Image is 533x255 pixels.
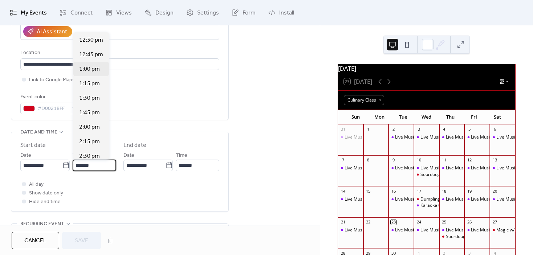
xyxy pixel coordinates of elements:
[367,110,391,124] div: Mon
[442,219,447,225] div: 25
[490,134,515,140] div: Live Music - The Belmore's
[338,196,363,202] div: Live Music - Blue Harmonix
[391,127,396,132] div: 2
[366,188,371,194] div: 15
[338,134,363,140] div: Live Music - Emily Smith
[73,151,84,160] span: Time
[388,196,414,202] div: Live Music - Jon Millsap Music
[345,196,399,202] div: Live Music - Blue Harmonix
[345,165,403,171] div: Live Music - [PERSON_NAME]
[492,157,497,163] div: 13
[155,9,174,17] span: Design
[79,137,100,146] span: 2:15 pm
[4,3,52,22] a: My Events
[467,219,472,225] div: 26
[395,134,467,140] div: Live Music - [PERSON_NAME] Music
[391,188,396,194] div: 16
[490,165,515,171] div: Live Music - Gwamba
[471,165,530,171] div: Live Music - [PERSON_NAME]
[29,189,63,198] span: Show date only
[139,3,179,22] a: Design
[464,227,490,233] div: Live Music - Emily Smith
[20,141,46,150] div: Start date
[439,227,465,233] div: Live Music - Rowdy Yates
[420,172,470,178] div: Sourdough Starter Class
[395,196,467,202] div: Live Music - [PERSON_NAME] Music
[197,9,219,17] span: Settings
[414,202,439,209] div: Karaoke with Erik from Sound House Productions
[279,9,294,17] span: Install
[340,127,346,132] div: 31
[263,3,300,22] a: Install
[416,157,422,163] div: 10
[123,151,134,160] span: Date
[366,157,371,163] div: 8
[226,3,261,22] a: Form
[344,110,367,124] div: Sun
[471,134,530,140] div: Live Music - [PERSON_NAME]
[490,196,515,202] div: Live Music - Katie Chappell
[20,49,218,57] div: Location
[388,227,414,233] div: Live Music - Jon Millsap Music
[416,219,422,225] div: 24
[438,110,462,124] div: Thu
[79,36,103,45] span: 12:30 pm
[79,108,100,117] span: 1:45 pm
[243,9,256,17] span: Form
[395,227,467,233] div: Live Music - [PERSON_NAME] Music
[446,134,503,140] div: Live Music - Two Heavy Cats
[345,227,400,233] div: Live Music -Two Heavy Cats
[100,3,137,22] a: Views
[340,157,346,163] div: 7
[388,134,414,140] div: Live Music - Jon Millsap Music
[464,196,490,202] div: Live Music - Sue & Jordan
[415,110,438,124] div: Wed
[20,93,78,102] div: Event color
[345,134,403,140] div: Live Music - [PERSON_NAME]
[340,188,346,194] div: 14
[467,157,472,163] div: 12
[414,134,439,140] div: Live Music - Kenny Taylor
[79,79,100,88] span: 1:15 pm
[176,151,187,160] span: Time
[38,104,68,113] span: #D0021BFF
[471,227,530,233] div: Live Music - [PERSON_NAME]
[395,165,467,171] div: Live Music - [PERSON_NAME] Music
[20,220,64,229] span: Recurring event
[70,9,93,17] span: Connect
[388,165,414,171] div: Live Music - Jon Millsap Music
[439,134,465,140] div: Live Music - Two Heavy Cats
[414,172,439,178] div: Sourdough Starter Class
[338,64,515,73] div: [DATE]
[446,165,505,171] div: Live Music - [PERSON_NAME]
[414,196,439,202] div: Dumpling Making Class at Primal House
[492,219,497,225] div: 27
[338,165,363,171] div: Live Music - Kielo Smith
[12,232,59,249] a: Cancel
[21,9,47,17] span: My Events
[79,123,100,132] span: 2:00 pm
[420,196,518,202] div: Dumpling Making Class at [GEOGRAPHIC_DATA]
[439,165,465,171] div: Live Music - Sam Rouissi
[492,127,497,132] div: 6
[446,227,505,233] div: Live Music - [PERSON_NAME]
[29,180,44,189] span: All day
[116,9,132,17] span: Views
[467,188,472,194] div: 19
[338,227,363,233] div: Live Music -Two Heavy Cats
[20,151,31,160] span: Date
[181,3,224,22] a: Settings
[391,157,396,163] div: 9
[391,219,396,225] div: 23
[486,110,509,124] div: Sat
[464,134,490,140] div: Live Music - Michael Peters
[20,128,57,137] span: Date and time
[79,94,100,103] span: 1:30 pm
[416,127,422,132] div: 3
[391,110,415,124] div: Tue
[29,76,75,85] span: Link to Google Maps
[442,157,447,163] div: 11
[446,234,501,240] div: Sourdough Advanced Class
[366,127,371,132] div: 1
[23,26,72,37] button: AI Assistant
